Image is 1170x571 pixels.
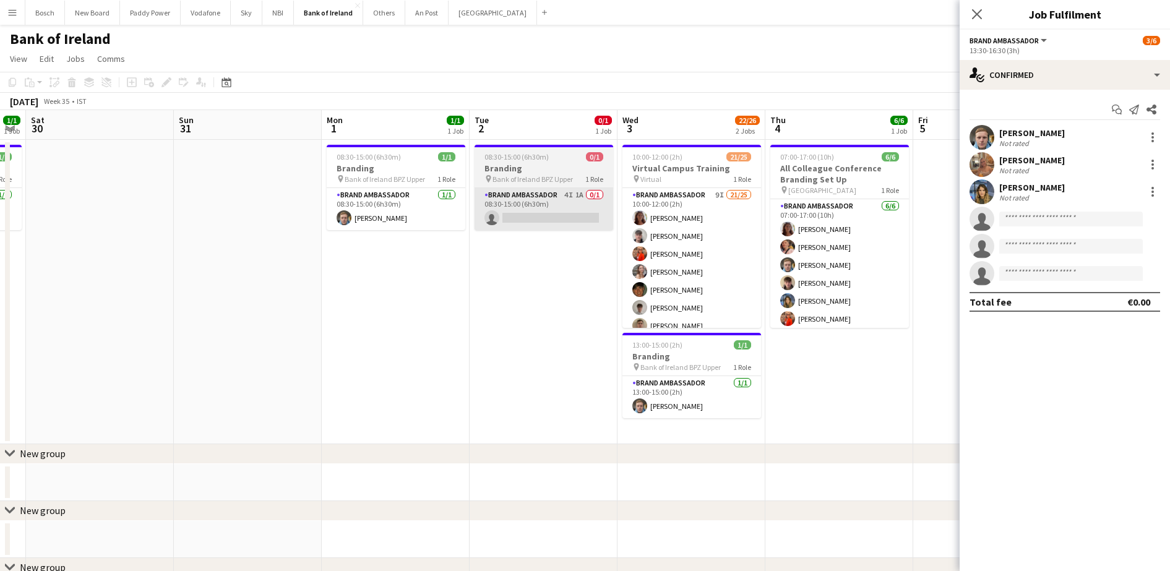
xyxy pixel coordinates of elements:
[622,376,761,418] app-card-role: Brand Ambassador1/113:00-15:00 (2h)[PERSON_NAME]
[622,333,761,418] app-job-card: 13:00-15:00 (2h)1/1Branding Bank of Ireland BPZ Upper1 RoleBrand Ambassador1/113:00-15:00 (2h)[PE...
[999,127,1065,139] div: [PERSON_NAME]
[97,53,125,64] span: Comms
[780,152,834,161] span: 07:00-17:00 (10h)
[337,152,401,161] span: 08:30-15:00 (6h30m)
[10,30,111,48] h1: Bank of Ireland
[595,126,611,135] div: 1 Job
[327,114,343,126] span: Mon
[294,1,363,25] button: Bank of Ireland
[585,174,603,184] span: 1 Role
[768,121,786,135] span: 4
[733,174,751,184] span: 1 Role
[179,114,194,126] span: Sun
[916,121,928,135] span: 5
[999,193,1031,202] div: Not rated
[345,174,425,184] span: Bank of Ireland BPZ Upper
[770,114,786,126] span: Thu
[970,36,1049,45] button: Brand Ambassador
[733,363,751,372] span: 1 Role
[77,97,87,106] div: IST
[363,1,405,25] button: Others
[437,174,455,184] span: 1 Role
[735,116,760,125] span: 22/26
[181,1,231,25] button: Vodafone
[1143,36,1160,45] span: 3/6
[640,363,721,372] span: Bank of Ireland BPZ Upper
[475,145,613,230] app-job-card: 08:30-15:00 (6h30m)0/1Branding Bank of Ireland BPZ Upper1 RoleBrand Ambassador4I1A0/108:30-15:00 ...
[65,1,120,25] button: New Board
[999,182,1065,193] div: [PERSON_NAME]
[10,53,27,64] span: View
[20,447,66,460] div: New group
[1127,296,1150,308] div: €0.00
[327,163,465,174] h3: Branding
[891,126,907,135] div: 1 Job
[3,116,20,125] span: 1/1
[622,114,639,126] span: Wed
[770,199,909,331] app-card-role: Brand Ambassador6/607:00-17:00 (10h)[PERSON_NAME][PERSON_NAME][PERSON_NAME][PERSON_NAME][PERSON_N...
[734,340,751,350] span: 1/1
[632,340,682,350] span: 13:00-15:00 (2h)
[61,51,90,67] a: Jobs
[405,1,449,25] button: An Post
[20,504,66,517] div: New group
[640,174,661,184] span: Virtual
[999,139,1031,148] div: Not rated
[40,53,54,64] span: Edit
[493,174,573,184] span: Bank of Ireland BPZ Upper
[736,126,759,135] div: 2 Jobs
[918,114,928,126] span: Fri
[999,155,1065,166] div: [PERSON_NAME]
[31,114,45,126] span: Sat
[881,186,899,195] span: 1 Role
[25,1,65,25] button: Bosch
[622,351,761,362] h3: Branding
[586,152,603,161] span: 0/1
[449,1,537,25] button: [GEOGRAPHIC_DATA]
[970,46,1160,55] div: 13:30-16:30 (3h)
[4,126,20,135] div: 1 Job
[35,51,59,67] a: Edit
[92,51,130,67] a: Comms
[632,152,682,161] span: 10:00-12:00 (2h)
[970,36,1039,45] span: Brand Ambassador
[770,163,909,185] h3: All Colleague Conference Branding Set Up
[447,126,463,135] div: 1 Job
[999,166,1031,175] div: Not rated
[890,116,908,125] span: 6/6
[882,152,899,161] span: 6/6
[262,1,294,25] button: NBI
[788,186,856,195] span: [GEOGRAPHIC_DATA]
[622,163,761,174] h3: Virtual Campus Training
[475,188,613,230] app-card-role: Brand Ambassador4I1A0/108:30-15:00 (6h30m)
[475,163,613,174] h3: Branding
[475,114,489,126] span: Tue
[447,116,464,125] span: 1/1
[5,51,32,67] a: View
[622,145,761,328] app-job-card: 10:00-12:00 (2h)21/25Virtual Campus Training Virtual1 RoleBrand Ambassador9I21/2510:00-12:00 (2h)...
[327,145,465,230] app-job-card: 08:30-15:00 (6h30m)1/1Branding Bank of Ireland BPZ Upper1 RoleBrand Ambassador1/108:30-15:00 (6h3...
[438,152,455,161] span: 1/1
[66,53,85,64] span: Jobs
[621,121,639,135] span: 3
[327,188,465,230] app-card-role: Brand Ambassador1/108:30-15:00 (6h30m)[PERSON_NAME]
[231,1,262,25] button: Sky
[770,145,909,328] app-job-card: 07:00-17:00 (10h)6/6All Colleague Conference Branding Set Up [GEOGRAPHIC_DATA]1 RoleBrand Ambassa...
[41,97,72,106] span: Week 35
[484,152,549,161] span: 08:30-15:00 (6h30m)
[10,95,38,108] div: [DATE]
[970,296,1012,308] div: Total fee
[325,121,343,135] span: 1
[595,116,612,125] span: 0/1
[120,1,181,25] button: Paddy Power
[177,121,194,135] span: 31
[726,152,751,161] span: 21/25
[29,121,45,135] span: 30
[960,6,1170,22] h3: Job Fulfilment
[473,121,489,135] span: 2
[960,60,1170,90] div: Confirmed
